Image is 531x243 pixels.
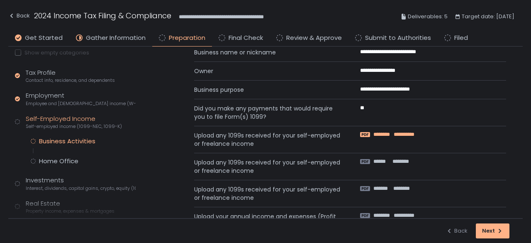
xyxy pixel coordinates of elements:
[25,33,63,43] span: Get Started
[8,11,30,21] div: Back
[194,104,340,121] span: Did you make any payments that would require you to file Form(s) 1099?
[194,212,340,229] span: Upload your annual income and expenses (Profit & Loss Statement)
[26,185,136,191] span: Interest, dividends, capital gains, crypto, equity (1099s, K-1s)
[8,10,30,24] button: Back
[39,137,95,145] div: Business Activities
[454,33,468,43] span: Filed
[194,48,340,56] span: Business name or nickname
[194,131,340,148] span: Upload any 1099s received for your self-employed or freelance income
[26,114,122,130] div: Self-Employed Income
[26,208,114,214] span: Property income, expenses & mortgages
[34,10,171,21] h1: 2024 Income Tax Filing & Compliance
[194,67,340,75] span: Owner
[26,199,114,215] div: Real Estate
[26,77,115,83] span: Contact info, residence, and dependents
[39,157,78,165] div: Home Office
[408,12,448,22] span: Deliverables: 5
[446,223,468,238] button: Back
[26,123,122,130] span: Self-employed income (1099-NEC, 1099-K)
[365,33,431,43] span: Submit to Authorities
[26,68,115,84] div: Tax Profile
[446,227,468,235] div: Back
[482,227,503,235] div: Next
[194,158,340,175] span: Upload any 1099s received for your self-employed or freelance income
[26,101,136,107] span: Employee and [DEMOGRAPHIC_DATA] income (W-2s)
[286,33,342,43] span: Review & Approve
[229,33,263,43] span: Final Check
[169,33,205,43] span: Preparation
[194,185,340,202] span: Upload any 1099s received for your self-employed or freelance income
[194,86,340,94] span: Business purpose
[462,12,514,22] span: Target date: [DATE]
[86,33,146,43] span: Gather Information
[26,176,136,191] div: Investments
[476,223,509,238] button: Next
[26,91,136,107] div: Employment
